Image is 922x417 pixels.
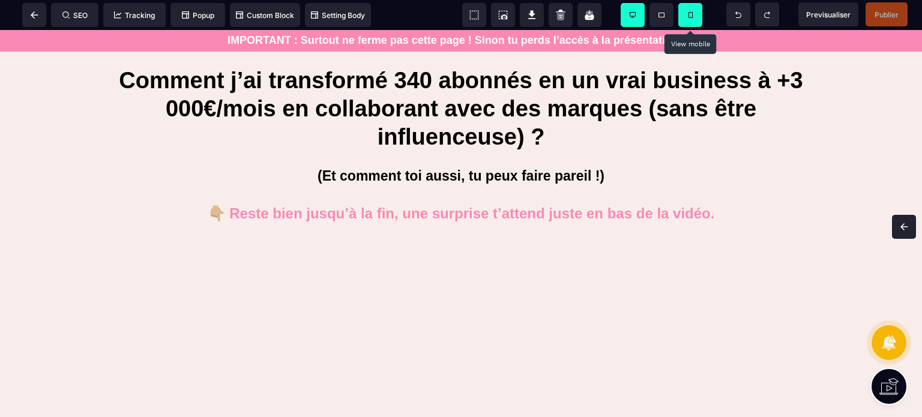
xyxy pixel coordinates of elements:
[62,11,88,20] span: SEO
[182,11,214,20] span: Popup
[875,10,899,19] span: Publier
[114,11,155,20] span: Tracking
[311,11,365,20] span: Setting Body
[90,132,832,160] h1: (Et comment toi aussi, tu peux faire pareil !)
[90,172,832,195] text: 👇🏼 Reste bien jusqu’à la fin, une surprise t’attend juste en bas de la vidéo.
[462,3,486,27] span: View components
[798,2,858,26] span: Preview
[806,10,851,19] span: Previsualiser
[236,11,294,20] span: Custom Block
[491,3,515,27] span: Screenshot
[90,31,832,127] h1: Comment j’ai transformé 340 abonnés en un vrai business à +3 000€/mois en collaborant avec des ma...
